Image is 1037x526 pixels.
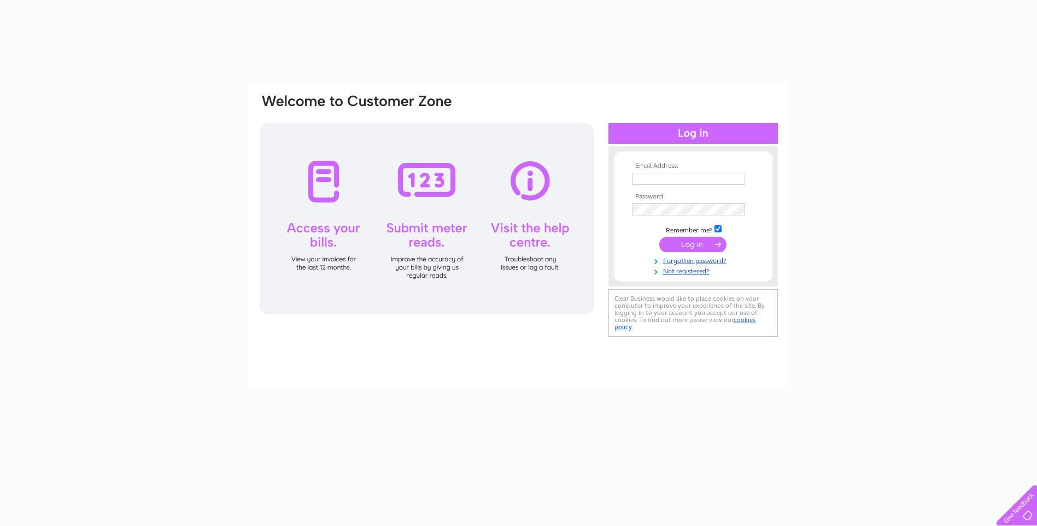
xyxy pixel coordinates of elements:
[630,224,757,235] td: Remember me?
[630,162,757,170] th: Email Address:
[632,255,757,265] a: Forgotten password?
[614,316,755,331] a: cookies policy
[659,237,727,252] input: Submit
[630,193,757,201] th: Password:
[632,265,757,276] a: Not registered?
[608,289,778,337] div: Clear Business would like to place cookies on your computer to improve your experience of the sit...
